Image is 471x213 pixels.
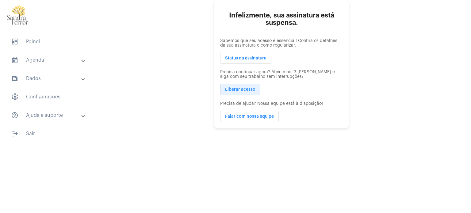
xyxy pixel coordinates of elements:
[11,93,18,101] span: sidenav icon
[5,3,31,28] img: 87cae55a-51f6-9edc-6e8c-b06d19cf5cca.png
[220,39,343,48] p: Sabemos que seu acesso é essencial! Confira os detalhes da sua assinatura e como regularizar.
[11,38,18,45] span: sidenav icon
[11,56,82,64] mat-panel-title: Agenda
[6,34,86,49] span: Painel
[225,56,266,60] span: Status da assinatura
[11,75,82,82] mat-panel-title: Dados
[220,84,260,95] button: Liberar acesso
[4,108,92,123] mat-expansion-panel-header: sidenav iconAjuda e suporte
[11,130,18,137] mat-icon: sidenav icon
[225,114,274,119] span: Falar com nossa equipe
[220,70,343,79] p: Precisa continuar agora? Ative mais 3 [PERSON_NAME] e siga com seu trabalho sem interrupções:
[6,89,86,104] span: Configurações
[4,71,92,86] mat-expansion-panel-header: sidenav iconDados
[220,101,343,106] p: Precisa de ajuda? Nossa equipe está à disposição!
[4,53,92,67] mat-expansion-panel-header: sidenav iconAgenda
[225,88,255,92] span: Liberar acesso
[220,53,271,64] button: Status da assinatura
[11,112,82,119] mat-panel-title: Ajuda e suporte
[220,12,343,26] h2: Infelizmente, sua assinatura está suspensa.
[11,56,18,64] mat-icon: sidenav icon
[11,75,18,82] mat-icon: sidenav icon
[11,112,18,119] mat-icon: sidenav icon
[6,126,86,141] span: Sair
[220,111,279,122] button: Falar com nossa equipe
